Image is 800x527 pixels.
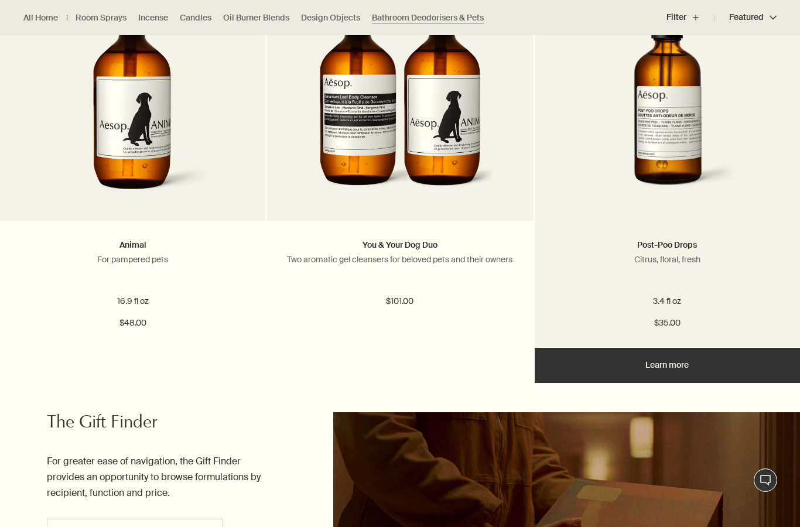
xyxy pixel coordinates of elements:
[372,12,484,23] a: Bathroom Deodorisers & Pets
[119,316,146,330] span: $48.00
[285,254,515,265] p: Two aromatic gel cleansers for beloved pets and their owners
[47,453,266,501] p: For greater ease of navigation, the Gift Finder provides an opportunity to browse formulations by...
[18,254,248,265] p: For pampered pets
[180,12,211,23] a: Candles
[754,468,777,492] button: Live Assistance
[76,12,127,23] a: Room Sprays
[552,254,782,265] p: Citrus, floral, fresh
[119,239,146,250] a: Animal
[535,348,800,383] a: Learn more
[654,316,681,330] span: $35.00
[223,12,289,23] a: Oil Burner Blends
[637,239,697,250] a: Post-Poo Drops
[386,295,413,309] span: $101.00
[47,412,266,436] h2: The Gift Finder
[714,4,777,32] button: Featured
[666,4,714,32] button: Filter
[363,239,437,250] a: You & Your Dog Duo
[23,12,58,23] a: All Home
[301,12,360,23] a: Design Objects
[138,12,168,23] a: Incense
